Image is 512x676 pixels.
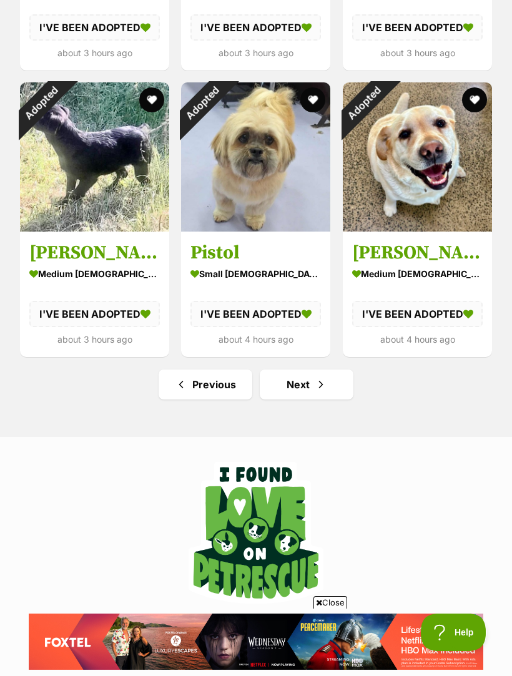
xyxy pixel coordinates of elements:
[190,301,321,327] div: I'VE BEEN ADOPTED
[301,87,326,112] button: favourite
[4,66,78,140] div: Adopted
[190,241,321,265] h3: Pistol
[29,331,160,348] div: about 3 hours ago
[29,614,483,670] iframe: Advertisement
[327,66,401,140] div: Adopted
[190,14,321,41] div: I'VE BEEN ADOPTED
[181,82,330,232] img: Pistol
[189,462,323,604] img: Found love on PetRescue
[352,241,483,265] h3: [PERSON_NAME]
[352,331,483,348] div: about 4 hours ago
[352,14,483,41] div: I'VE BEEN ADOPTED
[190,265,321,283] div: small [DEMOGRAPHIC_DATA] Dog
[421,614,487,651] iframe: Help Scout Beacon - Open
[181,222,330,234] a: Adopted
[20,82,169,232] img: Billie
[159,370,252,399] a: Previous page
[29,265,160,283] div: medium [DEMOGRAPHIC_DATA] Dog
[29,241,160,265] h3: [PERSON_NAME]
[20,232,169,357] a: [PERSON_NAME] medium [DEMOGRAPHIC_DATA] Dog I'VE BEEN ADOPTED about 3 hours ago favourite
[29,44,160,61] div: about 3 hours ago
[190,331,321,348] div: about 4 hours ago
[462,87,487,112] button: favourite
[19,632,493,665] p: Meet some of the lucky pets (and their new families) who found love on [PERSON_NAME].
[352,301,483,327] div: I'VE BEEN ADOPTED
[181,232,330,357] a: Pistol small [DEMOGRAPHIC_DATA] Dog I'VE BEEN ADOPTED about 4 hours ago favourite
[343,232,492,357] a: [PERSON_NAME] medium [DEMOGRAPHIC_DATA] Dog I'VE BEEN ADOPTED about 4 hours ago favourite
[19,370,493,399] nav: Pagination
[343,222,492,234] a: Adopted
[190,44,321,61] div: about 3 hours ago
[352,265,483,283] div: medium [DEMOGRAPHIC_DATA] Dog
[313,596,347,609] span: Close
[165,66,239,140] div: Adopted
[343,82,492,232] img: Lucy
[20,222,169,234] a: Adopted
[352,44,483,61] div: about 3 hours ago
[29,301,160,327] div: I'VE BEEN ADOPTED
[29,14,160,41] div: I'VE BEEN ADOPTED
[139,87,164,112] button: favourite
[260,370,353,399] a: Next page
